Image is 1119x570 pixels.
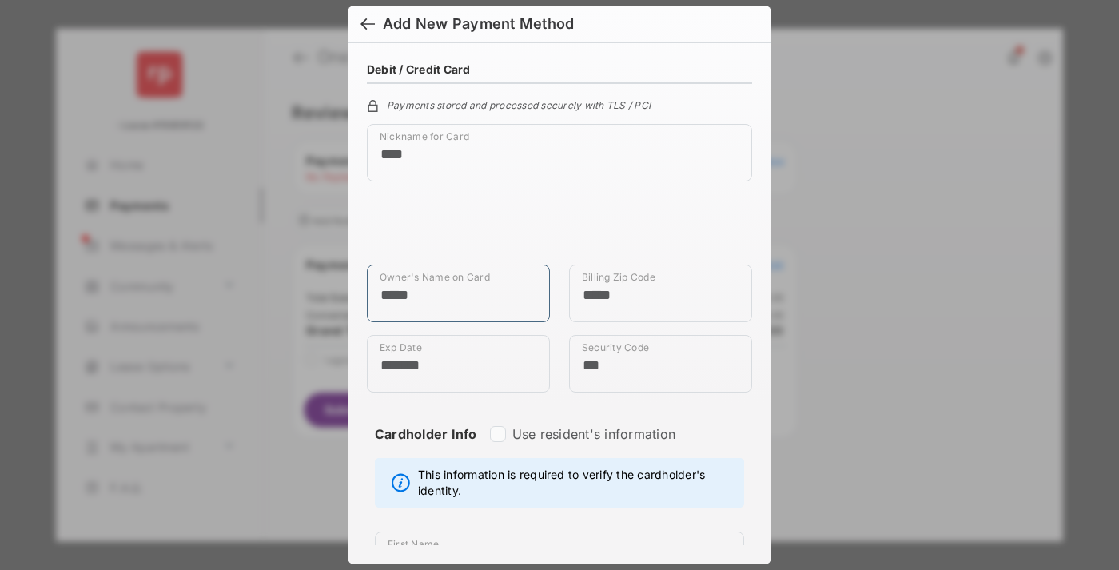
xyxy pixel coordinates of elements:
h4: Debit / Credit Card [367,62,471,76]
div: Add New Payment Method [383,15,574,33]
div: Payments stored and processed securely with TLS / PCI [367,97,752,111]
span: This information is required to verify the cardholder's identity. [418,467,735,499]
strong: Cardholder Info [375,426,477,471]
label: Use resident's information [512,426,675,442]
iframe: Credit card field [367,194,752,265]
